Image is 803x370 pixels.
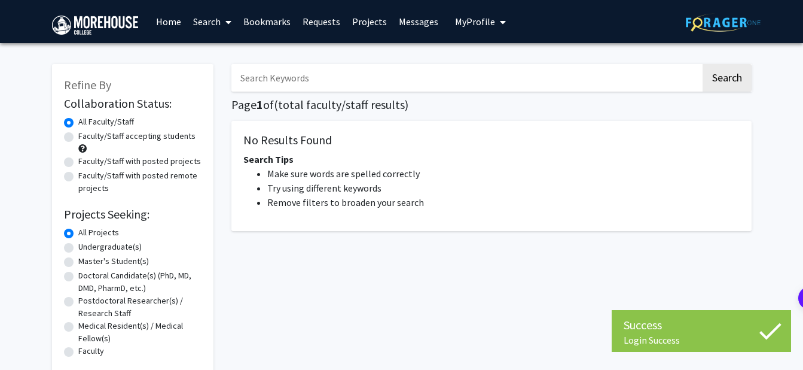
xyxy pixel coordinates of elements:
label: Postdoctoral Researcher(s) / Research Staff [78,295,201,320]
a: Bookmarks [237,1,297,43]
label: Faculty/Staff accepting students [78,130,196,142]
nav: Page navigation [231,243,752,271]
h2: Projects Seeking: [64,207,201,222]
li: Try using different keywords [267,181,740,195]
img: Morehouse College Logo [52,16,138,35]
label: Faculty [78,345,104,357]
a: Home [150,1,187,43]
h2: Collaboration Status: [64,96,201,111]
li: Make sure words are spelled correctly [267,166,740,181]
span: My Profile [455,16,495,28]
span: 1 [257,97,263,112]
input: Search Keywords [231,64,701,92]
button: Search [703,64,752,92]
li: Remove filters to broaden your search [267,195,740,210]
div: Login Success [624,334,779,346]
a: Search [187,1,237,43]
label: Faculty/Staff with posted projects [78,155,201,168]
a: Requests [297,1,346,43]
h5: No Results Found [243,133,740,147]
label: Master's Student(s) [78,255,149,268]
label: All Faculty/Staff [78,116,134,128]
h1: Page of ( total faculty/staff results) [231,98,752,112]
label: All Projects [78,226,119,239]
label: Doctoral Candidate(s) (PhD, MD, DMD, PharmD, etc.) [78,269,201,295]
img: ForagerOne Logo [686,13,761,32]
a: Messages [393,1,444,43]
span: Refine By [64,77,111,92]
div: Success [624,316,779,334]
span: Search Tips [243,153,294,165]
a: Projects [346,1,393,43]
label: Undergraduate(s) [78,241,142,253]
label: Medical Resident(s) / Medical Fellow(s) [78,320,201,345]
label: Faculty/Staff with posted remote projects [78,169,201,195]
